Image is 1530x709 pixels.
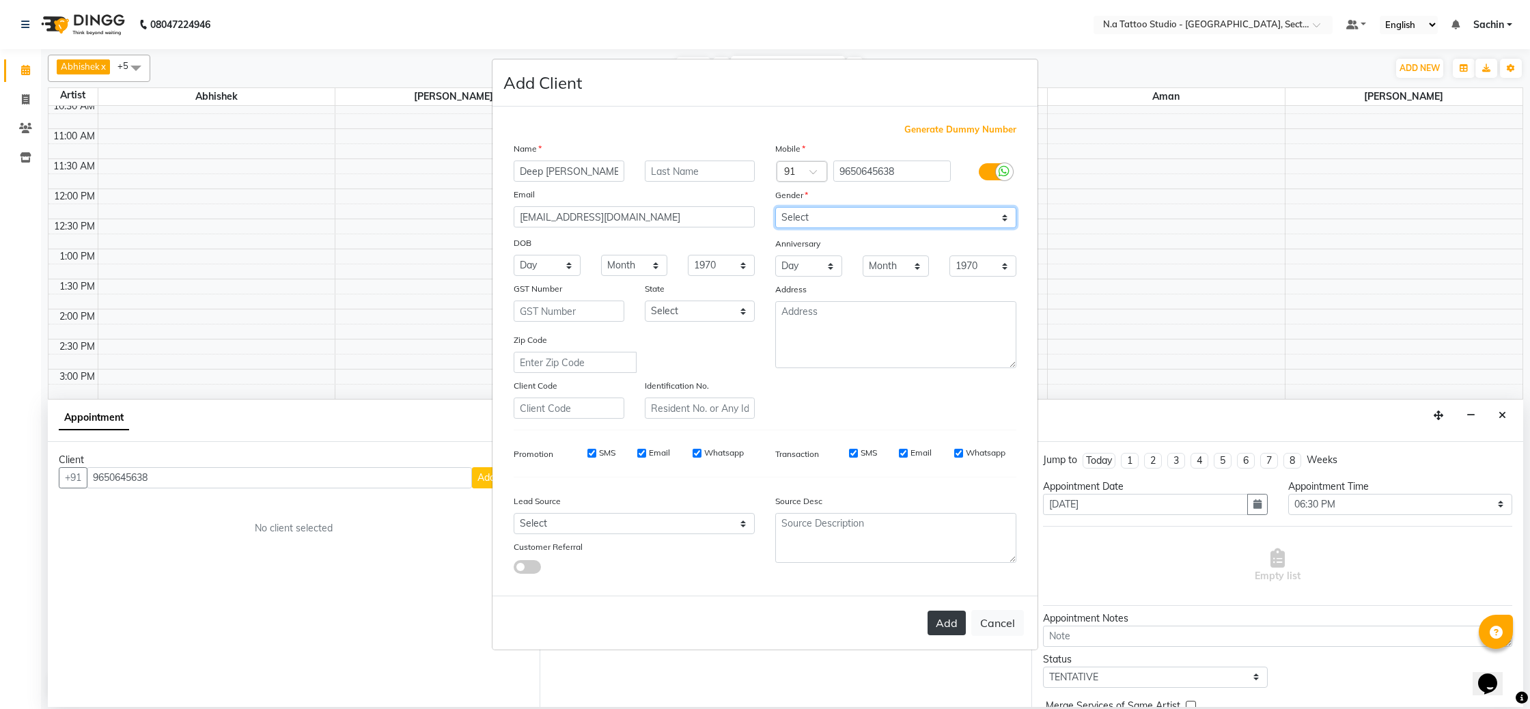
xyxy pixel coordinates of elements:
[514,495,561,508] label: Lead Source
[910,447,932,459] label: Email
[775,189,808,201] label: Gender
[514,398,624,419] input: Client Code
[861,447,877,459] label: SMS
[514,334,547,346] label: Zip Code
[704,447,744,459] label: Whatsapp
[904,123,1016,137] span: Generate Dummy Number
[833,161,951,182] input: Mobile
[514,352,637,373] input: Enter Zip Code
[645,398,755,419] input: Resident No. or Any Id
[599,447,615,459] label: SMS
[775,143,805,155] label: Mobile
[514,161,624,182] input: First Name
[775,283,807,296] label: Address
[514,283,562,295] label: GST Number
[971,610,1024,636] button: Cancel
[775,495,822,508] label: Source Desc
[645,283,665,295] label: State
[514,380,557,392] label: Client Code
[928,611,966,635] button: Add
[775,238,820,250] label: Anniversary
[514,206,755,227] input: Email
[966,447,1005,459] label: Whatsapp
[514,448,553,460] label: Promotion
[645,380,709,392] label: Identification No.
[514,143,542,155] label: Name
[514,301,624,322] input: GST Number
[649,447,670,459] label: Email
[514,237,531,249] label: DOB
[775,448,819,460] label: Transaction
[514,189,535,201] label: Email
[514,541,583,553] label: Customer Referral
[503,70,582,95] h4: Add Client
[645,161,755,182] input: Last Name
